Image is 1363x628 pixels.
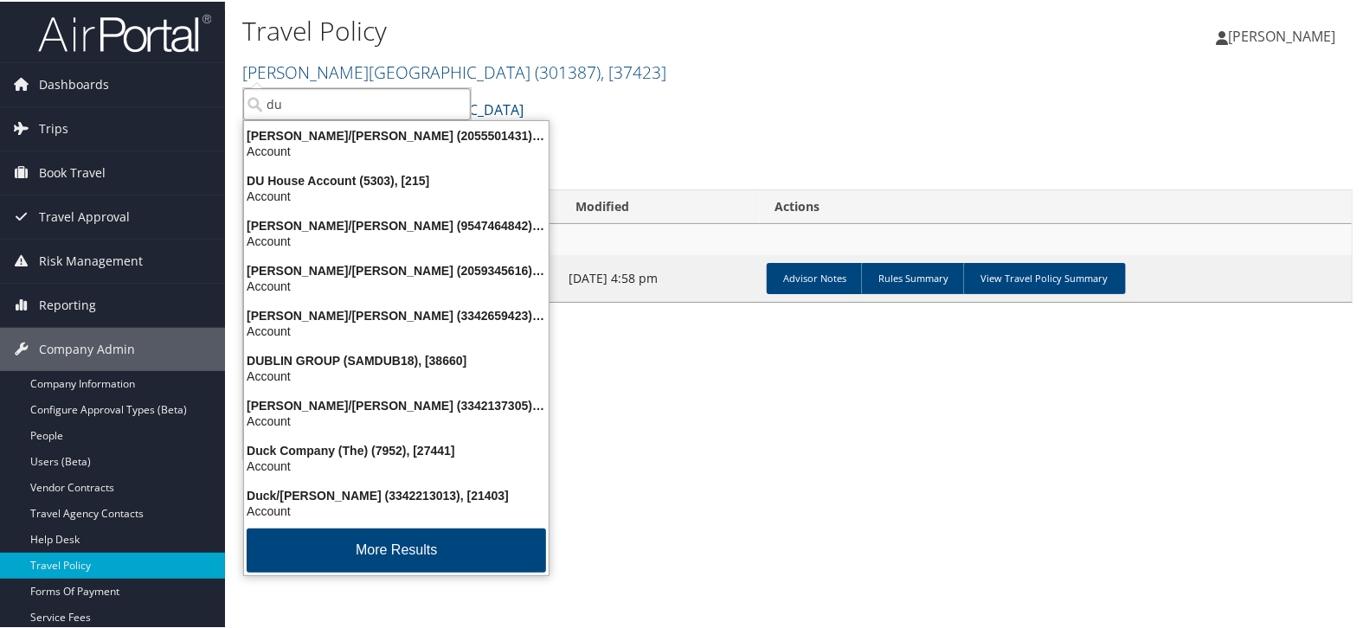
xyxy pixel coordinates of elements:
th: Modified: activate to sort column ascending [560,189,759,222]
span: ( 301387 ) [535,59,601,82]
th: Actions [760,189,1352,222]
div: [PERSON_NAME]/[PERSON_NAME] (3342137305), [21401] [234,396,559,412]
div: [PERSON_NAME]/[PERSON_NAME] (2059345616), [18405] [234,261,559,277]
div: Duck Company (The) (7952), [27441] [234,441,559,457]
span: Reporting [39,282,96,325]
h1: Travel Policy [242,11,982,48]
a: Advisor Notes [767,261,865,292]
span: Travel Approval [39,194,130,237]
span: Risk Management [39,238,143,281]
input: Search Accounts [243,87,471,119]
div: [PERSON_NAME]/[PERSON_NAME] (9547464842), [21399] [234,216,559,232]
button: More Results [247,527,546,571]
span: Company Admin [39,326,135,369]
div: Account [234,322,559,337]
span: Trips [39,106,68,149]
div: [PERSON_NAME]/[PERSON_NAME] (3342659423), [24913] [234,306,559,322]
div: DU House Account (5303), [215] [234,171,559,187]
div: DUBLIN GROUP (SAMDUB18), [38660] [234,351,559,367]
td: [DATE] 4:58 pm [560,253,759,300]
a: [PERSON_NAME][GEOGRAPHIC_DATA] [242,59,666,82]
td: [PERSON_NAME][GEOGRAPHIC_DATA] [243,222,1352,253]
div: Account [234,367,559,382]
div: Account [234,142,559,157]
div: Account [234,412,559,427]
div: Account [234,502,559,517]
div: Duck/[PERSON_NAME] (3342213013), [21403] [234,486,559,502]
a: Rules Summary [861,261,967,292]
a: [PERSON_NAME] [1216,9,1353,61]
span: , [ 37423 ] [601,59,666,82]
img: airportal-logo.png [38,11,211,52]
div: Account [234,187,559,202]
a: View Travel Policy Summary [963,261,1126,292]
span: Book Travel [39,150,106,193]
div: Account [234,232,559,247]
div: [PERSON_NAME]/[PERSON_NAME] (2055501431), [20205] [234,126,559,142]
div: Account [234,277,559,292]
div: Account [234,457,559,472]
span: Dashboards [39,61,109,105]
span: [PERSON_NAME] [1228,25,1335,44]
